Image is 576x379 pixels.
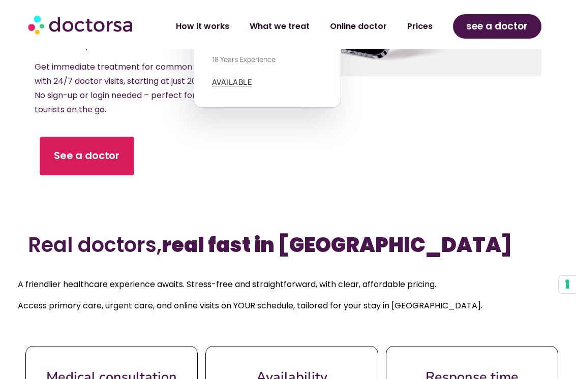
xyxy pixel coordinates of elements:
nav: Menu [157,15,443,38]
a: Prices [397,15,443,38]
span: Get immediate treatment for common issues with 24/7 doctor visits, starting at just 20 Euro. No s... [35,61,218,115]
span: see a doctor [466,18,528,35]
h2: Real doctors, [28,233,548,257]
a: Online doctor [320,15,397,38]
span: See a doctor [54,148,120,163]
a: What we treat [239,15,320,38]
a: See a doctor [40,137,134,175]
span: Access primary care, urgent care, and online visits on YOUR schedule, tailored for your stay in [... [18,300,482,311]
span: A friendlier healthcare experience awaits. Stress-free and straightforward, with clear, affordabl... [18,278,436,290]
p: 18 years experience [212,54,323,65]
b: real fast in [GEOGRAPHIC_DATA] [162,231,512,259]
a: AVAILABLE [212,78,253,86]
a: see a doctor [453,14,541,39]
button: Your consent preferences for tracking technologies [559,276,576,293]
a: How it works [166,15,239,38]
iframe: Customer reviews powered by Trustpilot [5,193,571,207]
